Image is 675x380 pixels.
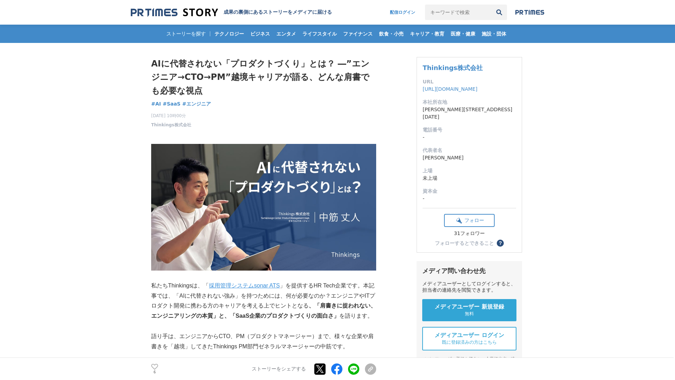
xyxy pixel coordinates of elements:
[491,5,507,20] button: 検索
[423,195,516,202] dd: -
[423,78,516,85] dt: URL
[422,281,516,293] div: メディアユーザーとしてログインすると、担当者の連絡先を閲覧できます。
[151,331,376,352] p: 語り手は、エンジニアからCTO、PM（プロダクトマネージャー）まで、様々な企業や肩書きを「越境」してきたThinkings PM部門ゼネラルマネージャーの中筋です。
[423,175,516,182] dd: 未上場
[300,25,340,43] a: ライフスタイル
[448,31,478,37] span: 医療・健康
[212,25,247,43] a: テクノロジー
[422,327,516,350] a: メディアユーザー ログイン 既に登録済みの方はこちら
[423,106,516,121] dd: [PERSON_NAME][STREET_ADDRESS][DATE]
[151,281,376,321] p: 私たちThinkingsは、「 」を提供するHR Tech企業です。本記事では、「AIに代替されない強み」を持つためには、何が必要なのか？エンジニアやITプロダクト開発に携わる方のキャリアを考え...
[151,57,376,97] h1: AIに代替されない「プロダクトづくり」とは？ ―”エンジニア→CTO→PM”越境キャリアが語る、どんな肩書でも必要な視点
[274,31,299,37] span: エンタメ
[423,147,516,154] dt: 代表者名
[300,31,340,37] span: ライフスタイル
[407,31,447,37] span: キャリア・教育
[247,31,273,37] span: ビジネス
[247,25,273,43] a: ビジネス
[423,126,516,134] dt: 電話番号
[425,5,491,20] input: キーワードで検索
[423,99,516,106] dt: 本社所在地
[383,5,422,20] a: 配信ログイン
[212,31,247,37] span: テクノロジー
[435,241,494,246] div: フォローするとできること
[163,101,181,107] span: #SaaS
[151,101,161,107] span: #AI
[479,25,509,43] a: 施設・団体
[498,241,503,246] span: ？
[274,25,299,43] a: エンタメ
[515,9,544,15] img: prtimes
[465,311,474,317] span: 無料
[151,113,191,119] span: [DATE] 10時00分
[435,303,504,311] span: メディアユーザー 新規登録
[209,283,280,289] a: 採用管理システムsonar ATS
[131,8,218,17] img: 成果の裏側にあるストーリーをメディアに届ける
[376,31,406,37] span: 飲食・小売
[407,25,447,43] a: キャリア・教育
[423,154,516,161] dd: [PERSON_NAME]
[340,25,375,43] a: ファイナンス
[131,8,332,17] a: 成果の裏側にあるストーリーをメディアに届ける 成果の裏側にあるストーリーをメディアに届ける
[423,86,477,92] a: [URL][DOMAIN_NAME]
[422,267,516,275] div: メディア問い合わせ先
[252,366,306,372] p: ストーリーをシェアする
[422,299,516,321] a: メディアユーザー 新規登録 無料
[224,9,332,15] h2: 成果の裏側にあるストーリーをメディアに届ける
[479,31,509,37] span: 施設・団体
[423,188,516,195] dt: 資本金
[423,134,516,141] dd: -
[163,100,181,108] a: #SaaS
[423,64,483,71] a: Thinkings株式会社
[182,101,211,107] span: #エンジニア
[151,122,191,128] a: Thinkings株式会社
[182,100,211,108] a: #エンジニア
[442,339,497,346] span: 既に登録済みの方はこちら
[448,25,478,43] a: 医療・健康
[435,332,504,339] span: メディアユーザー ログイン
[444,214,495,227] button: フォロー
[423,167,516,175] dt: 上場
[376,25,406,43] a: 飲食・小売
[151,370,158,374] p: 6
[497,240,504,247] button: ？
[151,144,376,271] img: thumbnail_9e7d8db0-6b7c-11f0-9d81-91bbf0cabdf8.png
[444,230,495,237] div: 31フォロワー
[340,31,375,37] span: ファイナンス
[151,100,161,108] a: #AI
